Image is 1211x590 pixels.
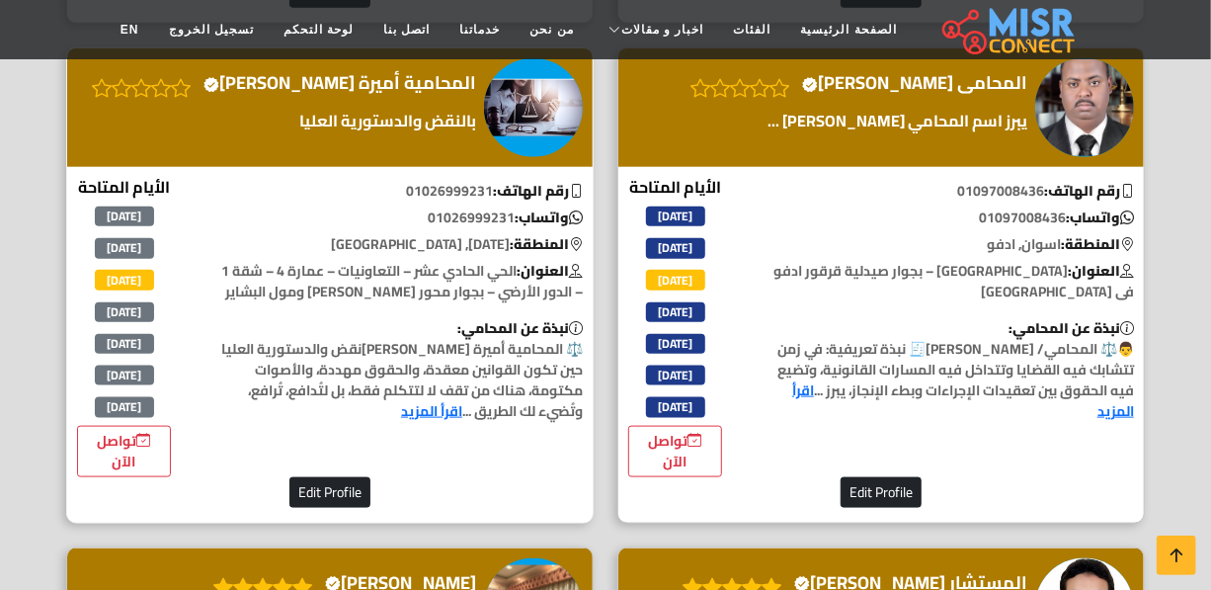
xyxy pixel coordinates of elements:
[95,334,154,354] span: [DATE]
[681,109,1032,132] a: يبرز اسم المحامي [PERSON_NAME] ...
[289,477,370,508] button: Edit Profile
[646,334,705,354] span: [DATE]
[646,366,705,385] span: [DATE]
[589,11,719,48] a: اخبار و مقالات
[792,378,1134,424] a: اقرأ المزيد
[204,234,593,255] p: [DATE], [GEOGRAPHIC_DATA]
[1068,258,1134,284] b: العنوان:
[646,397,705,417] span: [DATE]
[646,270,705,290] span: [DATE]
[82,109,481,132] a: بالنقض والدستورية العليا
[201,68,481,98] a: المحامية أميرة [PERSON_NAME]
[1035,58,1134,157] img: المحامى زيدان مرعي زيدان حامد
[841,477,922,508] button: Edit Profile
[756,261,1144,302] p: [GEOGRAPHIC_DATA] – بجوار صيدلية قرقور ادفو فى [GEOGRAPHIC_DATA]
[628,426,722,477] a: تواصل الآن
[95,366,154,385] span: [DATE]
[204,318,593,422] p: ⚖️ المحامية أميرة [PERSON_NAME]نقض والدستورية العليا حين تكون القوانين معقدة، والحقوق مهددة، والأ...
[204,261,593,302] p: الحي الحادي عشر – التعاونيات – عمارة 4 – شقة 1 – الدور الأرضي – بجوار محور [PERSON_NAME] ومول الب...
[445,11,516,48] a: خدماتنا
[942,5,1075,54] img: main.misr_connect
[204,181,593,202] p: 01026999231
[203,72,476,94] h4: المحامية أميرة [PERSON_NAME]
[515,205,583,230] b: واتساب:
[203,77,219,93] svg: Verified account
[77,175,171,477] div: الأيام المتاحة
[1061,231,1134,257] b: المنطقة:
[95,207,154,226] span: [DATE]
[756,318,1144,422] p: 👨⚖️ المحامي/ [PERSON_NAME]🧾 نبذة تعريفية: في زمن تتشابك فيه القضايا وتتداخل فيه المسارات القانوني...
[802,72,1027,94] h4: المحامى [PERSON_NAME]
[510,231,583,257] b: المنطقة:
[269,11,368,48] a: لوحة التحكم
[95,302,154,322] span: [DATE]
[95,397,154,417] span: [DATE]
[1009,315,1134,341] b: نبذة عن المحامي:
[719,11,786,48] a: الفئات
[204,208,593,228] p: 01026999231
[756,181,1144,202] p: 01097008436
[106,11,154,48] a: EN
[517,258,583,284] b: العنوان:
[621,21,704,39] span: اخبار و مقالات
[646,207,705,226] span: [DATE]
[154,11,269,48] a: تسجيل الخروج
[756,234,1144,255] p: اسوان, ادفو
[799,68,1032,98] a: المحامى [PERSON_NAME]
[77,426,171,477] a: تواصل الآن
[95,270,154,290] span: [DATE]
[756,208,1144,228] p: 01097008436
[646,302,705,322] span: [DATE]
[516,11,589,48] a: من نحن
[95,238,154,258] span: [DATE]
[646,238,705,258] span: [DATE]
[484,58,583,157] img: المحامية أميرة سمير
[401,398,462,424] a: اقرأ المزيد
[802,77,818,93] svg: Verified account
[368,11,444,48] a: اتصل بنا
[457,315,583,341] b: نبذة عن المحامي:
[628,175,722,477] div: الأيام المتاحة
[1066,205,1134,230] b: واتساب:
[1044,178,1134,204] b: رقم الهاتف:
[786,11,912,48] a: الصفحة الرئيسية
[493,178,583,204] b: رقم الهاتف:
